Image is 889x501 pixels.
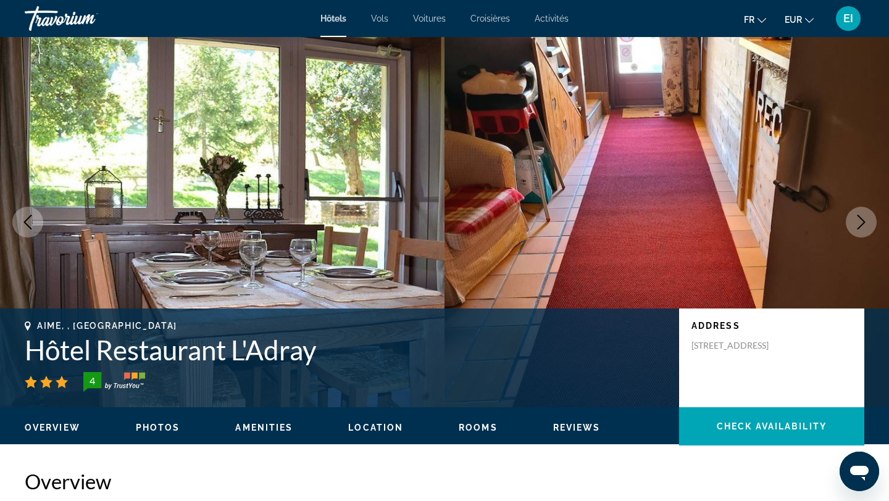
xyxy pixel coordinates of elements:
span: Amenities [235,423,293,433]
div: 4 [80,373,104,388]
button: Check Availability [679,407,864,445]
span: Check Availability [717,421,827,431]
button: Rooms [459,422,498,433]
a: Hôtels [320,14,346,23]
span: Overview [25,423,80,433]
font: fr [744,15,754,25]
img: trustyou-badge-hor.svg [83,372,145,392]
span: Rooms [459,423,498,433]
button: Photos [136,422,180,433]
h2: Overview [25,469,864,494]
iframe: Bouton de lancement de la fenêtre de messagerie [840,452,879,491]
a: Activités [535,14,569,23]
a: Voitures [413,14,446,23]
a: Travorium [25,2,148,35]
span: Aime, , [GEOGRAPHIC_DATA] [37,321,177,331]
span: Location [348,423,403,433]
button: Menu utilisateur [832,6,864,31]
button: Changer de devise [785,10,814,28]
button: Next image [846,207,877,238]
h1: Hôtel Restaurant L'Adray [25,334,667,366]
font: EUR [785,15,802,25]
span: Photos [136,423,180,433]
button: Previous image [12,207,43,238]
p: [STREET_ADDRESS] [691,340,790,351]
a: Croisières [470,14,510,23]
p: Address [691,321,852,331]
a: Vols [371,14,388,23]
font: EI [843,12,853,25]
span: Reviews [553,423,601,433]
button: Amenities [235,422,293,433]
button: Changer de langue [744,10,766,28]
button: Reviews [553,422,601,433]
button: Overview [25,422,80,433]
button: Location [348,422,403,433]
